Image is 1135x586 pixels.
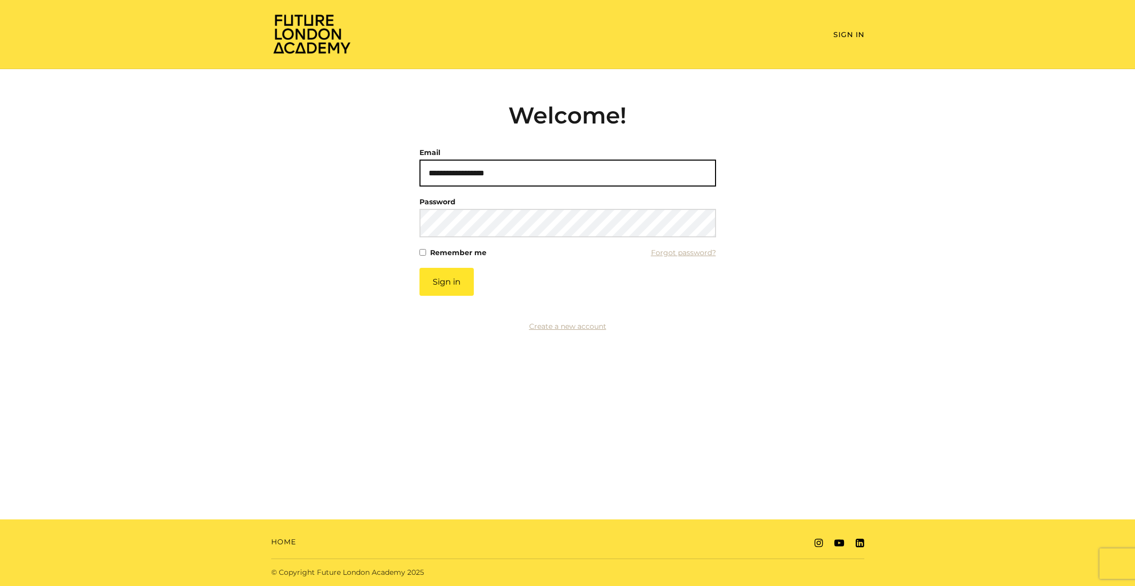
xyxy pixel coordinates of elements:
[419,102,716,129] h2: Welcome!
[833,30,864,39] a: Sign In
[430,245,487,260] label: Remember me
[419,268,428,536] label: If you are a human, ignore this field
[271,13,352,54] img: Home Page
[263,567,568,578] div: © Copyright Future London Academy 2025
[529,322,606,331] a: Create a new account
[419,268,474,296] button: Sign in
[419,145,440,160] label: Email
[271,537,296,547] a: Home
[651,245,716,260] a: Forgot password?
[419,195,456,209] label: Password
